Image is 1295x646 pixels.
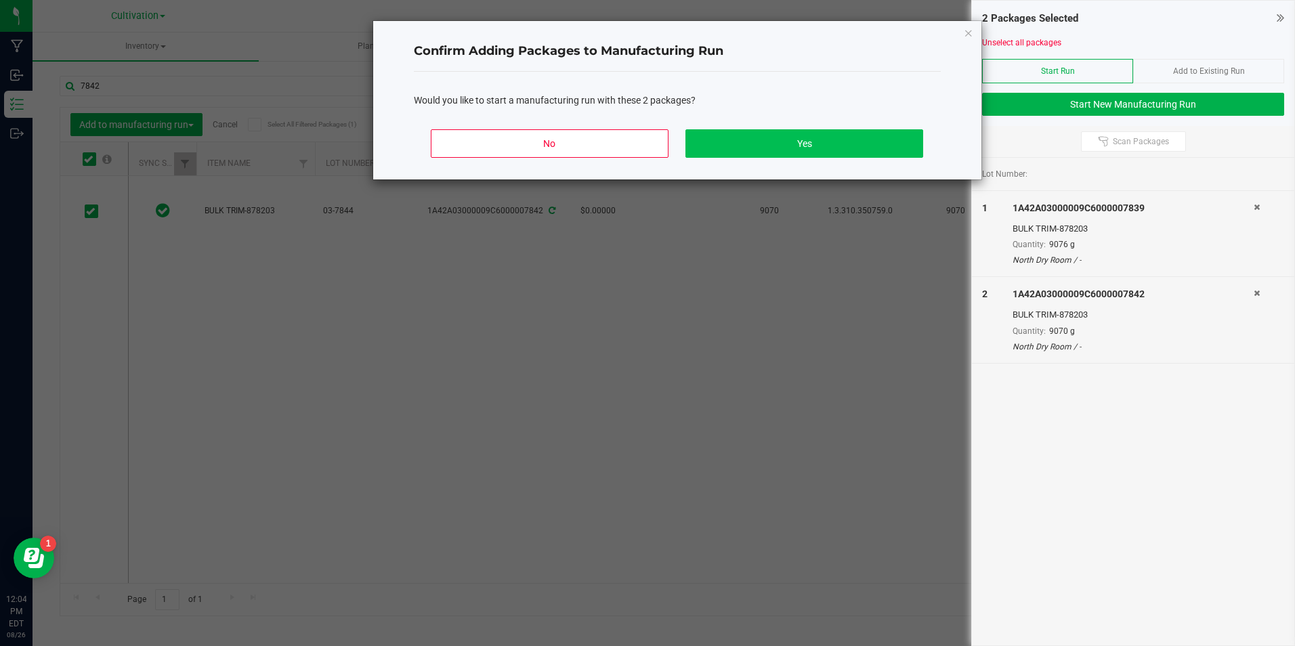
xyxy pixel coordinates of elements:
[685,129,922,158] button: Yes
[414,93,941,108] div: Would you like to start a manufacturing run with these 2 packages?
[40,536,56,552] iframe: Resource center unread badge
[414,43,941,60] h4: Confirm Adding Packages to Manufacturing Run
[14,538,54,578] iframe: Resource center
[964,24,973,41] button: Close
[431,129,668,158] button: No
